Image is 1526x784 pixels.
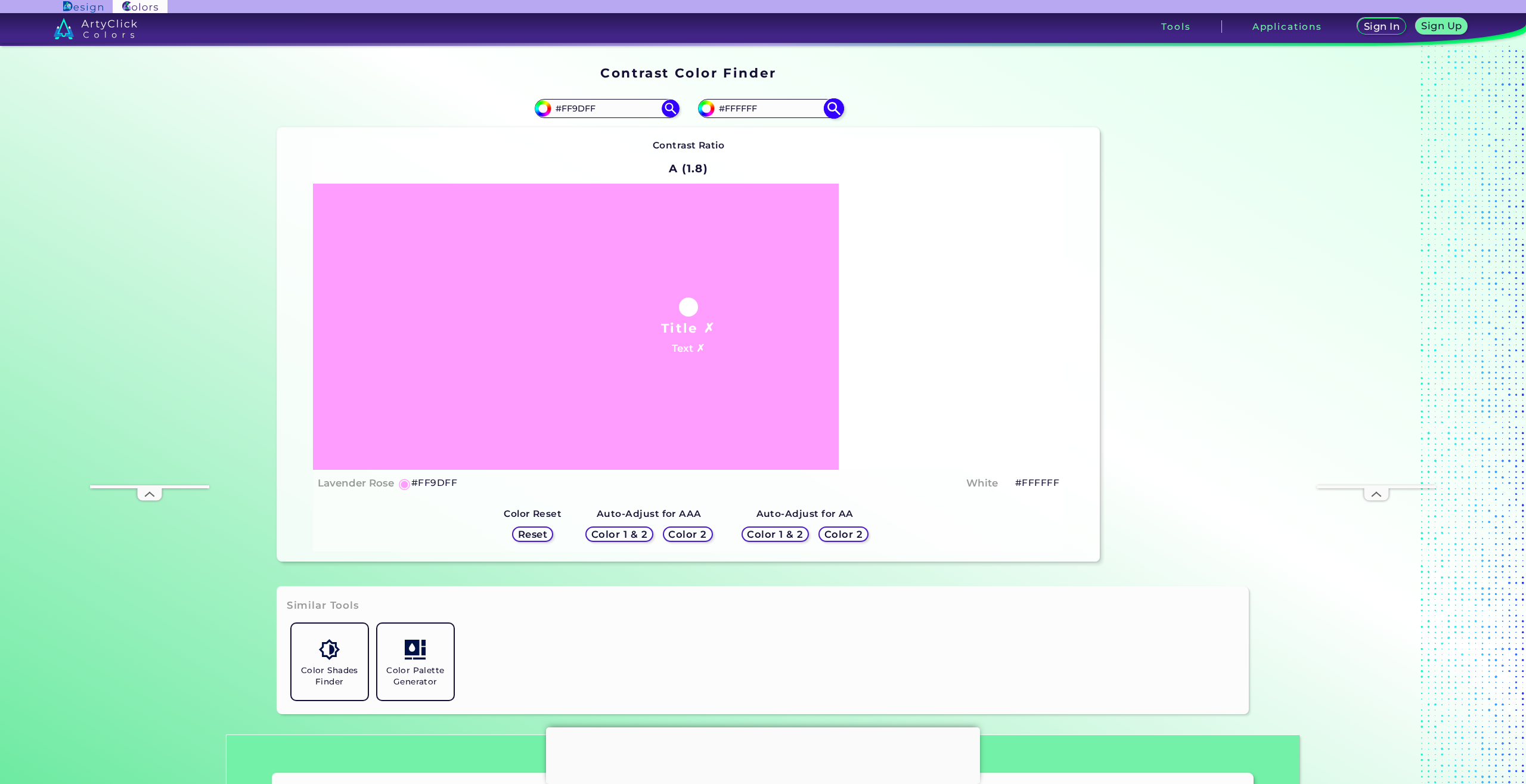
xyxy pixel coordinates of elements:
h3: Similar Tools [287,599,359,613]
img: ArtyClick Design logo [63,1,103,13]
h5: #FFFFFF [1015,475,1059,491]
h5: Color Shades Finder [296,665,363,687]
h5: Color 1 & 2 [749,530,801,539]
strong: Contrast Ratio [653,140,725,151]
iframe: Advertisement [1317,128,1436,485]
h5: Color 2 [826,530,861,539]
h1: Contrast Color Finder [600,64,776,82]
h5: Color Palette Generator [382,665,449,687]
strong: Auto-Adjust for AA [756,508,854,519]
h5: Color 1 & 2 [594,530,645,539]
h4: Text ✗ [672,340,705,357]
iframe: Advertisement [1105,61,1254,566]
img: icon search [662,100,680,117]
h4: Lavender Rose [318,475,394,492]
img: icon_col_pal_col.svg [405,639,426,660]
img: icon_color_shades.svg [319,639,340,660]
a: Color Palette Generator [373,619,458,705]
h5: Sign Up [1423,21,1460,30]
input: type color 1.. [551,100,662,116]
h5: ◉ [398,476,411,491]
h1: Title ✗ [661,319,716,337]
h5: Color 2 [670,530,705,539]
img: icon search [823,98,844,119]
iframe: Advertisement [546,727,980,781]
h2: A (1.8) [663,156,714,182]
img: logo_artyclick_colors_white.svg [54,18,138,39]
a: Sign In [1360,19,1404,35]
iframe: Advertisement [90,128,209,485]
h3: Applications [1252,22,1322,31]
a: Sign Up [1418,19,1466,35]
h5: #FF9DFF [411,475,457,491]
h4: White [966,475,998,492]
strong: Auto-Adjust for AAA [597,508,702,519]
h5: ◉ [1002,476,1015,491]
h5: Reset [519,530,546,539]
a: Color Shades Finder [287,619,373,705]
input: type color 2.. [715,100,826,116]
strong: Color Reset [504,508,562,519]
h5: Sign In [1365,22,1398,31]
h3: Tools [1161,22,1190,31]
